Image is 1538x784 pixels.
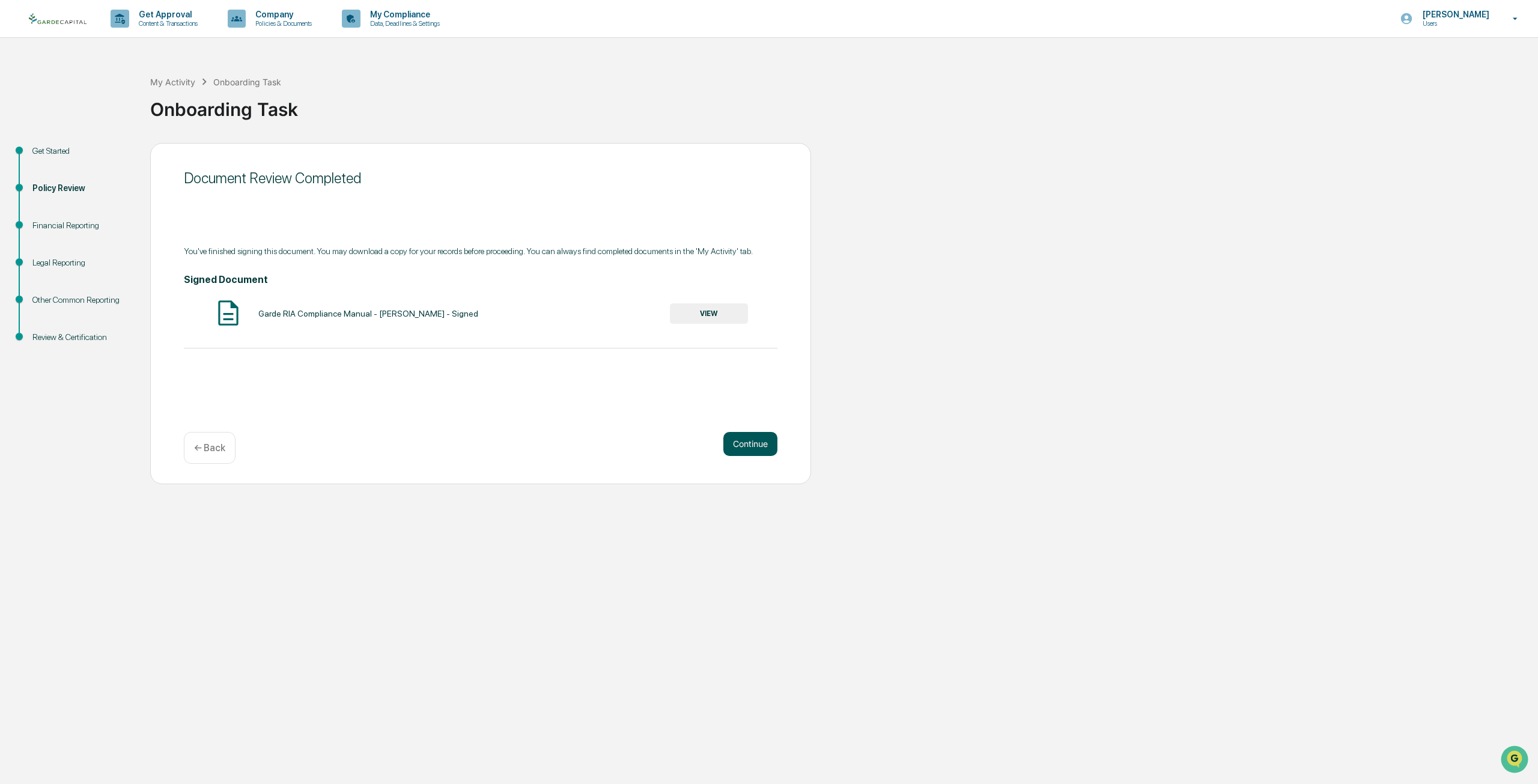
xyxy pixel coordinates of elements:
[670,303,748,324] button: VIEW
[87,152,97,162] div: 🗄️
[204,95,219,109] button: Start new chat
[246,10,318,19] p: Company
[184,169,777,187] div: Document Review Completed
[150,77,195,87] div: My Activity
[85,202,145,212] a: Powered byPylon
[184,246,777,256] div: You've finished signing this document. You may download a copy for your records before proceeding...
[12,152,22,162] div: 🖐️
[723,432,777,456] button: Continue
[12,91,34,113] img: 1746055101610-c473b297-6a78-478c-a979-82029cc54cd1
[24,151,78,163] span: Preclearance
[99,151,149,163] span: Attestations
[129,10,204,19] p: Get Approval
[129,19,204,28] p: Content & Transactions
[12,25,219,44] p: How can we help?
[82,146,154,168] a: 🗄️Attestations
[32,219,131,232] div: Financial Reporting
[246,19,318,28] p: Policies & Documents
[32,294,131,306] div: Other Common Reporting
[32,331,131,344] div: Review & Certification
[41,103,152,113] div: We're available if you need us!
[184,274,777,285] h4: Signed Document
[213,298,243,328] img: Document Icon
[213,77,281,87] div: Onboarding Task
[41,91,197,103] div: Start new chat
[7,169,81,190] a: 🔎Data Lookup
[150,89,1532,120] div: Onboarding Task
[32,257,131,269] div: Legal Reporting
[194,442,225,454] p: ← Back
[32,182,131,195] div: Policy Review
[12,175,22,184] div: 🔎
[24,174,76,186] span: Data Lookup
[258,309,478,318] div: Garde RIA Compliance Manual - [PERSON_NAME] - Signed
[7,146,82,168] a: 🖐️Preclearance
[1413,10,1495,19] p: [PERSON_NAME]
[1500,744,1532,777] iframe: Open customer support
[360,10,446,19] p: My Compliance
[360,19,446,28] p: Data, Deadlines & Settings
[120,203,145,212] span: Pylon
[29,13,87,25] img: logo
[1413,19,1495,28] p: Users
[32,145,131,157] div: Get Started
